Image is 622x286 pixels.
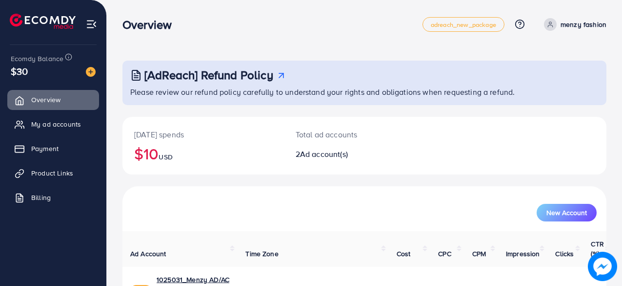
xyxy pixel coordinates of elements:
h2: 2 [296,150,393,159]
span: Billing [31,193,51,202]
h2: $10 [134,144,272,163]
span: USD [159,152,172,162]
p: [DATE] spends [134,129,272,140]
span: New Account [546,209,587,216]
p: Please review our refund policy carefully to understand your rights and obligations when requesti... [130,86,601,98]
span: Ad account(s) [300,149,348,159]
span: My ad accounts [31,119,81,129]
img: image [86,67,96,77]
p: Total ad accounts [296,129,393,140]
h3: Overview [122,18,180,32]
span: adreach_new_package [431,22,496,28]
a: Overview [7,90,99,110]
a: My ad accounts [7,114,99,134]
span: CTR (%) [591,239,603,259]
img: logo [10,14,76,29]
span: CPM [472,249,486,259]
img: image [588,252,617,281]
span: Product Links [31,168,73,178]
span: Ad Account [130,249,166,259]
span: Overview [31,95,60,105]
span: Payment [31,144,59,154]
h3: [AdReach] Refund Policy [144,68,273,82]
span: Time Zone [245,249,278,259]
a: Product Links [7,163,99,183]
a: Payment [7,139,99,158]
span: Impression [506,249,540,259]
a: menzy fashion [540,18,606,31]
span: Clicks [555,249,574,259]
span: CPC [438,249,451,259]
a: Billing [7,188,99,207]
span: $30 [11,64,28,78]
span: Ecomdy Balance [11,54,63,64]
img: menu [86,19,97,30]
p: menzy fashion [561,19,606,30]
button: New Account [537,204,597,221]
span: Cost [397,249,411,259]
a: adreach_new_package [422,17,504,32]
